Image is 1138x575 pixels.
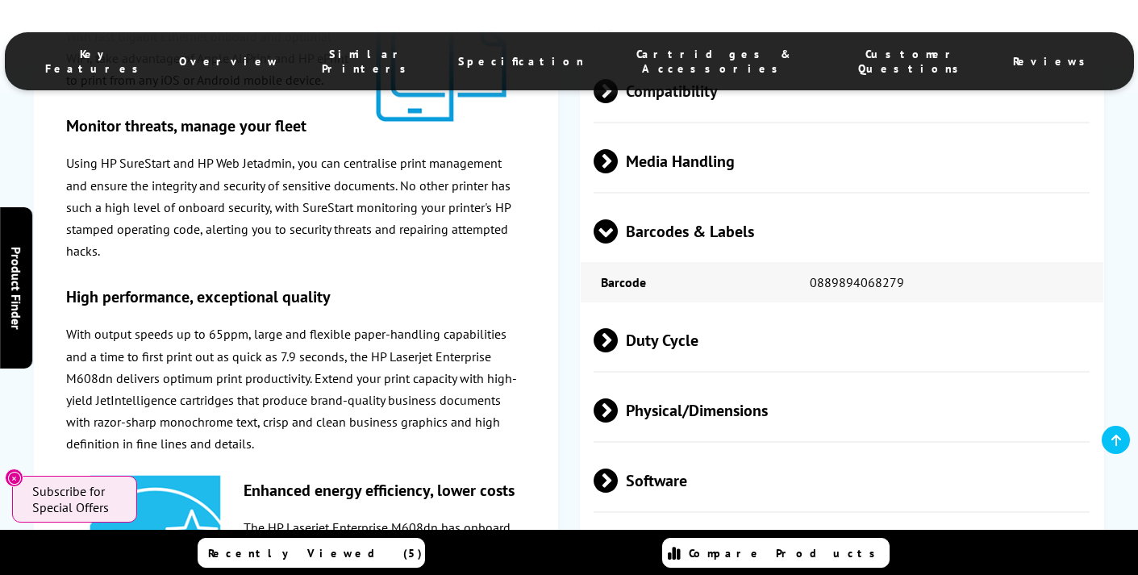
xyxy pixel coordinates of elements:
[594,451,1090,511] span: Software
[689,546,884,560] span: Compare Products
[66,115,526,136] h3: Monitor threats, manage your fleet
[5,469,23,487] button: Close
[1013,54,1094,69] span: Reviews
[594,310,1090,371] span: Duty Cycle
[179,54,279,69] span: Overview
[594,131,1090,192] span: Media Handling
[844,47,980,76] span: Customer Questions
[198,538,425,568] a: Recently Viewed (5)
[594,202,1090,262] span: Barcodes & Labels
[311,47,427,76] span: Similar Printers
[66,152,526,262] p: Using HP SureStart and HP Web Jetadmin, you can centralise print management and ensure the integr...
[32,483,121,515] span: Subscribe for Special Offers
[616,47,812,76] span: Cartridges & Accessories
[458,54,584,69] span: Specification
[208,546,423,560] span: Recently Viewed (5)
[662,538,890,568] a: Compare Products
[790,262,1103,302] td: 0889894068279
[45,47,147,76] span: Key Features
[8,246,24,329] span: Product Finder
[581,262,790,302] td: Barcode
[594,381,1090,441] span: Physical/Dimensions
[66,286,526,307] h3: High performance, exceptional quality
[66,479,526,500] h3: Enhanced energy efficiency, lower costs
[66,323,526,455] p: With output speeds up to 65ppm, large and flexible paper-handling capabilities and a time to firs...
